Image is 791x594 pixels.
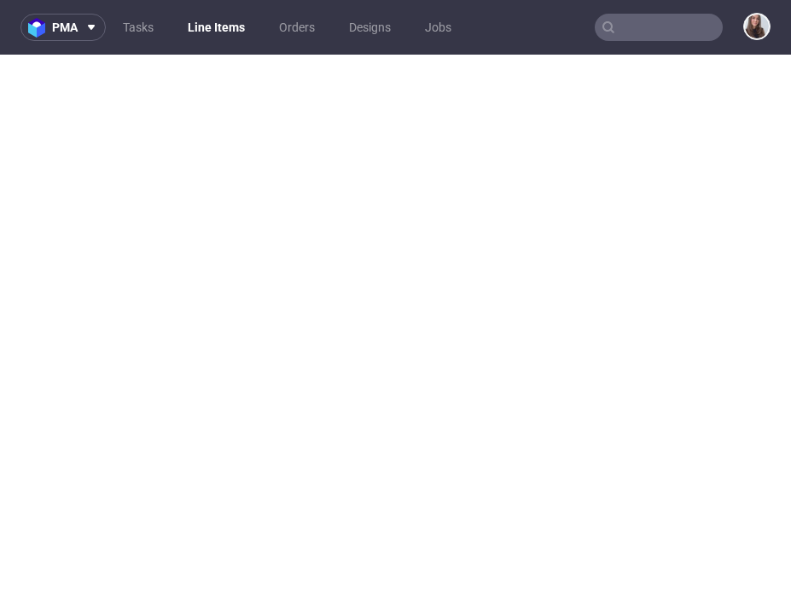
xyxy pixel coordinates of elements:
a: Designs [339,14,401,41]
a: Orders [269,14,325,41]
img: Sandra Beśka [745,15,769,38]
a: Line Items [177,14,255,41]
img: logo [28,18,52,38]
a: Jobs [415,14,462,41]
span: pma [52,21,78,33]
button: pma [20,14,106,41]
a: Tasks [113,14,164,41]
